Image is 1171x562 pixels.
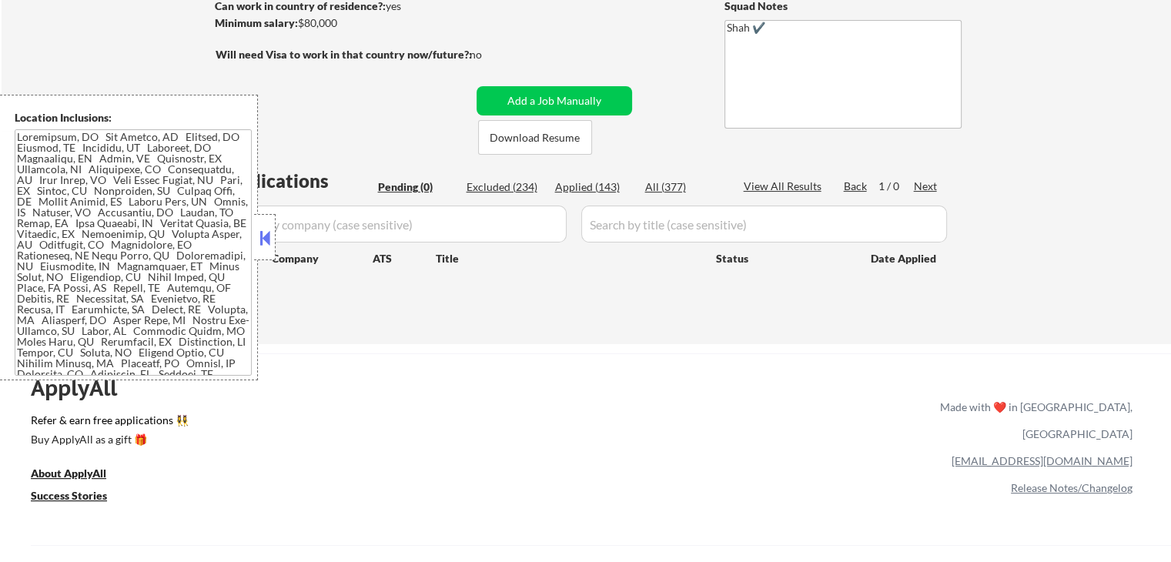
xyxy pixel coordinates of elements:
div: View All Results [744,179,826,194]
a: Success Stories [31,487,128,507]
a: [EMAIL_ADDRESS][DOMAIN_NAME] [952,454,1133,467]
input: Search by title (case sensitive) [581,206,947,243]
div: Buy ApplyAll as a gift 🎁 [31,434,185,445]
div: $80,000 [215,15,471,31]
u: Success Stories [31,489,107,502]
div: All (377) [645,179,722,195]
a: Buy ApplyAll as a gift 🎁 [31,431,185,450]
div: Applications [220,172,373,190]
u: About ApplyAll [31,467,106,480]
a: About ApplyAll [31,465,128,484]
div: Made with ❤️ in [GEOGRAPHIC_DATA], [GEOGRAPHIC_DATA] [934,393,1133,447]
div: Date Applied [871,251,938,266]
div: ATS [373,251,436,266]
div: Excluded (234) [467,179,544,195]
a: Release Notes/Changelog [1011,481,1133,494]
button: Download Resume [478,120,592,155]
div: Applied (143) [555,179,632,195]
div: Company [272,251,373,266]
div: Location Inclusions: [15,110,252,125]
div: 1 / 0 [878,179,914,194]
div: ApplyAll [31,375,135,401]
div: Status [716,244,848,272]
strong: Minimum salary: [215,16,298,29]
strong: Will need Visa to work in that country now/future?: [216,48,472,61]
div: Back [844,179,868,194]
div: Pending (0) [378,179,455,195]
a: Refer & earn free applications 👯‍♀️ [31,415,618,431]
button: Add a Job Manually [477,86,632,115]
div: Title [436,251,701,266]
div: Next [914,179,938,194]
input: Search by company (case sensitive) [220,206,567,243]
div: no [470,47,514,62]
